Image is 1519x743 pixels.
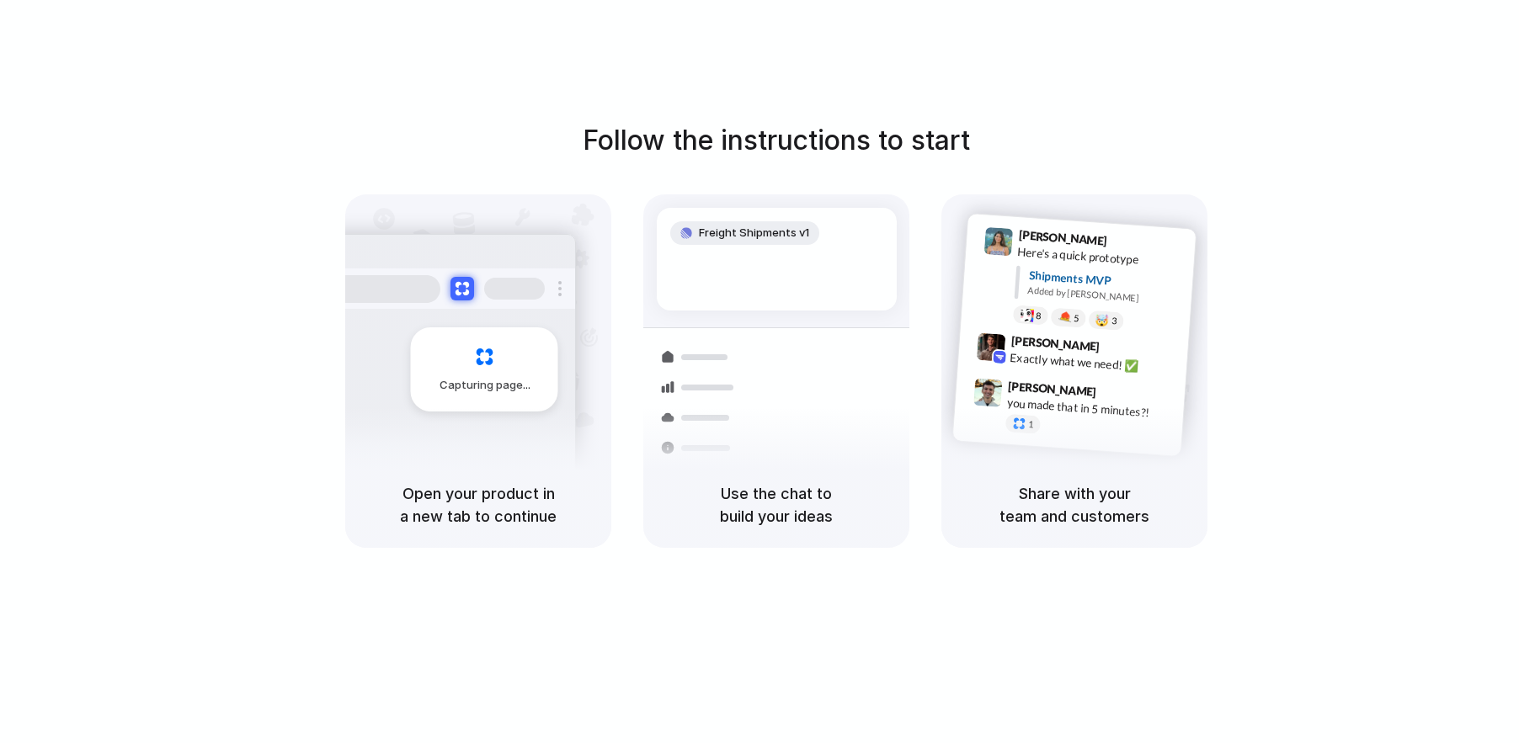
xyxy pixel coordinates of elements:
h5: Use the chat to build your ideas [664,482,889,528]
span: Capturing page [440,377,533,394]
div: Exactly what we need! ✅ [1010,349,1178,378]
h1: Follow the instructions to start [583,120,970,161]
h5: Open your product in a new tab to continue [365,482,591,528]
span: [PERSON_NAME] [1018,226,1107,250]
span: 9:42 AM [1105,340,1139,360]
span: [PERSON_NAME] [1010,332,1100,356]
span: 9:47 AM [1101,385,1136,406]
div: you made that in 5 minutes?! [1006,395,1175,423]
span: 5 [1074,314,1079,323]
span: 9:41 AM [1112,234,1147,254]
div: Added by [PERSON_NAME] [1027,284,1182,308]
span: Freight Shipments v1 [699,225,809,241]
span: 8 [1036,311,1042,321]
div: Here's a quick prototype [1017,243,1186,272]
h5: Share with your team and customers [962,482,1187,528]
span: [PERSON_NAME] [1008,377,1097,401]
div: 🤯 [1095,315,1110,327]
div: Shipments MVP [1028,267,1184,295]
span: 1 [1028,420,1034,429]
span: 3 [1111,316,1117,326]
